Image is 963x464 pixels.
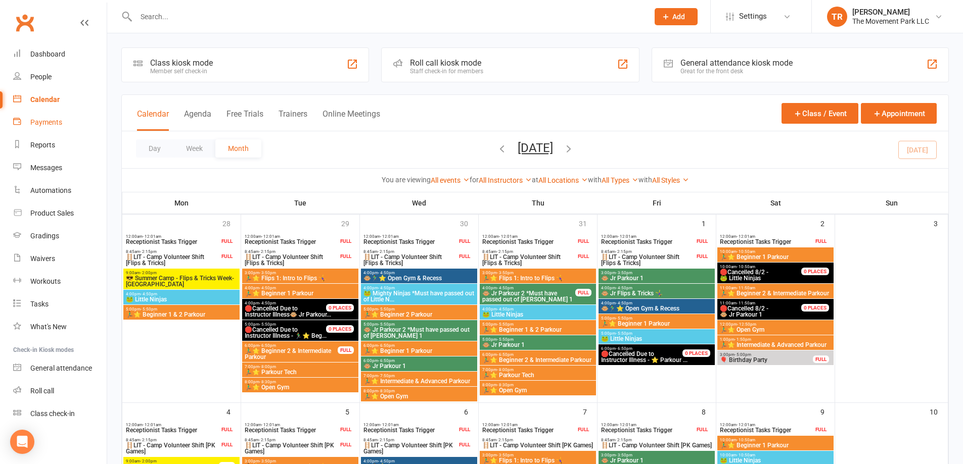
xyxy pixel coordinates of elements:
div: Staff check-in for members [410,68,483,75]
div: People [30,73,52,81]
div: TR [827,7,847,27]
span: 🐸 Little Ninjas [601,336,713,342]
span: 8:45am [363,249,457,254]
span: - 7:50pm [378,374,395,378]
div: 6 [464,403,478,420]
span: 5:00pm [363,307,475,312]
span: 8:45am [125,249,219,254]
span: Instructor Illness - 🏃‍♂️⭐ Beg... [244,327,338,339]
th: Mon [122,192,241,214]
span: 🏃‍♂️⭐ Beginner 2 Parkour [363,312,475,318]
span: 🏃‍♂️⭐ Flips 1: Intro to Flips 🤸‍♀️ [482,275,594,281]
span: - 5:00pm [735,352,751,357]
strong: with [638,176,652,184]
a: Messages [13,157,107,179]
span: 🏃‍♂️⭐ Beginner 2 & Intermediate Parkour [482,357,594,363]
span: 🐸 Little Ninjas [125,296,238,302]
span: 12:00am [482,234,576,239]
span: 7:00pm [363,374,475,378]
span: - 2:15pm [378,249,394,254]
span: 🏃‍♂️⭐ Beginner 1 & 2 Parkour [125,312,238,318]
span: - 12:01am [261,234,280,239]
a: All Locations [538,176,588,184]
span: 11:00am [719,286,832,290]
span: Receptionist Tasks Trigger [601,239,695,245]
div: General attendance [30,364,92,372]
span: 5:00pm [125,307,238,312]
div: 0 PLACES [326,304,354,312]
div: Class kiosk mode [150,58,213,68]
span: - 6:50pm [616,346,632,351]
span: - 4:50pm [378,286,395,290]
a: What's New [13,316,107,338]
span: 6:00pm [482,352,594,357]
span: - 4:50pm [141,292,157,296]
div: 3 [934,215,948,231]
span: 🐵🏃‍♂️⭐ Open Gym & Recess [601,305,713,312]
button: Online Meetings [323,109,380,131]
div: FULL [694,237,710,245]
a: Tasks [13,293,107,316]
strong: at [532,176,538,184]
div: Messages [30,164,62,172]
a: Roll call [13,380,107,402]
div: 2 [820,215,835,231]
span: Receptionist Tasks Trigger [125,427,219,433]
div: FULL [338,426,354,433]
span: 8:45am [601,438,713,442]
span: 🐸 Little Ninjas [719,269,813,281]
span: 8:45am [363,438,457,442]
div: Dashboard [30,50,65,58]
span: 🏃‍♂️⭐ Open Gym [244,384,356,390]
button: Add [655,8,698,25]
th: Sun [835,192,948,214]
th: Sat [716,192,835,214]
span: - 12:01am [143,423,161,427]
span: - 12:01am [380,234,399,239]
div: 10 [930,403,948,420]
span: 🪜LIT - Camp Volunteer Shift [Flips & Tricks] [482,254,576,266]
span: 7:00pm [244,365,356,369]
span: 12:00am [125,423,219,427]
div: Great for the front desk [680,68,793,75]
span: - 4:50pm [259,286,276,290]
div: 9 [820,403,835,420]
span: - 3:50pm [259,271,276,275]
span: 6:00pm [363,358,475,363]
span: - 8:30pm [497,383,514,387]
span: 5:00pm [363,322,475,327]
span: Settings [739,5,767,28]
div: Tasks [30,300,49,308]
strong: for [470,176,479,184]
div: FULL [219,252,235,260]
div: Roll call [30,387,54,395]
span: - 2:15pm [259,438,276,442]
span: 8:00pm [363,389,475,393]
a: All events [431,176,470,184]
span: 8:45am [482,249,576,254]
span: - 2:00pm [140,271,157,275]
span: Receptionist Tasks Trigger [719,239,813,245]
div: 8 [702,403,716,420]
span: 10:00am [719,249,832,254]
span: 🪜LIT - Camp Volunteer Shift [Flips & Tricks] [601,254,695,266]
span: - 2:15pm [259,249,276,254]
span: 12:00am [719,234,813,239]
a: People [13,66,107,88]
a: Automations [13,179,107,202]
a: All Types [602,176,638,184]
span: 🛑Cancelled 8/2 - [720,269,768,276]
span: - 4:50pm [497,286,514,290]
span: 🐵 Jr Parkour 2 *Must have passed out of [PERSON_NAME] 1 [363,327,475,339]
div: FULL [813,426,829,433]
span: 5:00pm [482,322,594,327]
div: FULL [694,426,710,433]
span: 🪜LIT - Camp Volunteer Shift [Flips & Tricks] [125,254,219,266]
div: FULL [338,237,354,245]
div: 5 [345,403,359,420]
div: 4 [226,403,241,420]
span: 12:00am [601,423,695,427]
span: - 2:15pm [378,438,394,442]
span: Receptionist Tasks Trigger [482,239,576,245]
div: FULL [338,346,354,354]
